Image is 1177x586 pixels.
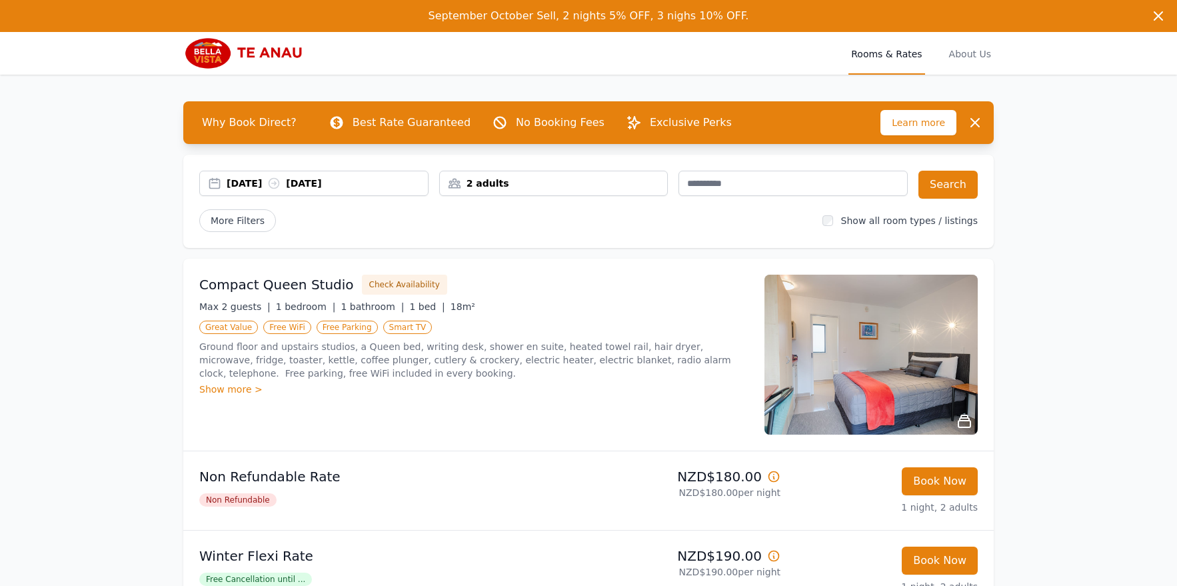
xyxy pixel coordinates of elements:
[902,467,978,495] button: Book Now
[276,301,336,312] span: 1 bedroom |
[902,547,978,575] button: Book Now
[594,486,780,499] p: NZD$180.00 per night
[841,215,978,226] label: Show all room types / listings
[199,547,583,565] p: Winter Flexi Rate
[199,493,277,507] span: Non Refundable
[263,321,311,334] span: Free WiFi
[317,321,378,334] span: Free Parking
[594,565,780,579] p: NZD$190.00 per night
[848,32,924,75] a: Rooms & Rates
[191,109,307,136] span: Why Book Direct?
[183,37,312,69] img: Bella Vista Te Anau
[227,177,428,190] div: [DATE] [DATE]
[362,275,447,295] button: Check Availability
[451,301,475,312] span: 18m²
[199,275,354,294] h3: Compact Queen Studio
[199,209,276,232] span: More Filters
[199,301,271,312] span: Max 2 guests |
[594,467,780,486] p: NZD$180.00
[199,383,748,396] div: Show more >
[516,115,604,131] p: No Booking Fees
[594,547,780,565] p: NZD$190.00
[353,115,471,131] p: Best Rate Guaranteed
[918,171,978,199] button: Search
[341,301,404,312] span: 1 bathroom |
[791,501,978,514] p: 1 night, 2 adults
[383,321,433,334] span: Smart TV
[429,9,749,22] span: September October Sell, 2 nights 5% OFF, 3 nighs 10% OFF.
[199,340,748,380] p: Ground floor and upstairs studios, a Queen bed, writing desk, shower en suite, heated towel rail,...
[440,177,668,190] div: 2 adults
[409,301,445,312] span: 1 bed |
[946,32,994,75] a: About Us
[199,573,312,586] span: Free Cancellation until ...
[199,321,258,334] span: Great Value
[650,115,732,131] p: Exclusive Perks
[199,467,583,486] p: Non Refundable Rate
[880,110,956,135] span: Learn more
